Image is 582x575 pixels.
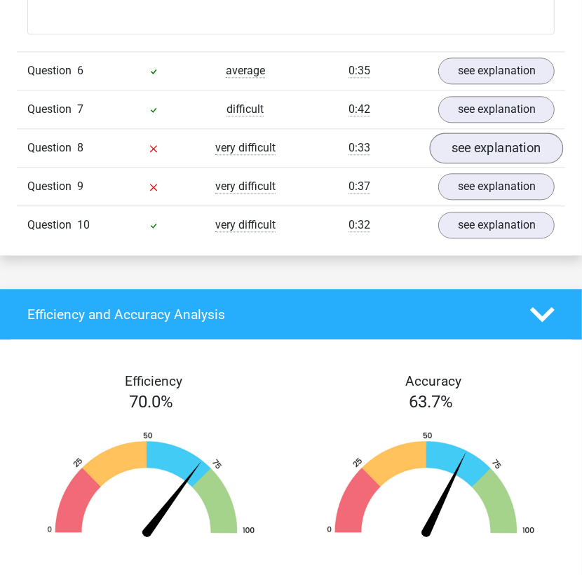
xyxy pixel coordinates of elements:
[226,102,264,116] span: difficult
[27,62,77,79] span: Question
[27,373,280,389] h4: Efficiency
[27,306,509,323] h4: Efficiency and Accuracy Analysis
[307,373,560,389] h4: Accuracy
[129,392,173,412] span: 70.0%
[215,180,276,194] span: very difficult
[312,431,550,541] img: 64.04c39a417a5c.png
[438,212,555,238] a: see explanation
[77,180,83,193] span: 9
[215,141,276,155] span: very difficult
[438,57,555,84] a: see explanation
[348,180,370,194] span: 0:37
[409,392,453,412] span: 63.7%
[226,64,265,78] span: average
[77,64,83,77] span: 6
[77,141,83,154] span: 8
[77,102,83,116] span: 7
[348,64,370,78] span: 0:35
[348,141,370,155] span: 0:33
[27,101,77,118] span: Question
[27,217,77,234] span: Question
[27,178,77,195] span: Question
[77,218,90,231] span: 10
[348,102,370,116] span: 0:42
[438,173,555,200] a: see explanation
[215,218,276,232] span: very difficult
[430,133,563,164] a: see explanation
[438,96,555,123] a: see explanation
[27,140,77,156] span: Question
[348,218,370,232] span: 0:32
[32,431,270,541] img: 70.70fe67b65bcd.png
